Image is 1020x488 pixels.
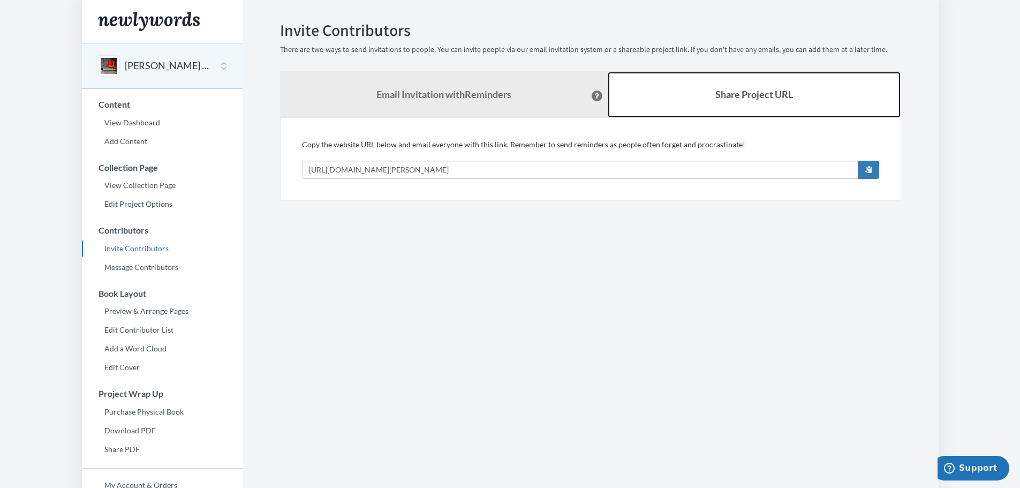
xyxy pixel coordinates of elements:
[98,12,200,31] img: Newlywords logo
[938,456,1009,483] iframe: Opens a widget where you can chat to one of our agents
[280,21,901,39] h2: Invite Contributors
[125,59,211,73] button: [PERSON_NAME] Retirement
[82,423,243,439] a: Download PDF
[82,322,243,338] a: Edit Contributor List
[82,404,243,420] a: Purchase Physical Book
[82,303,243,319] a: Preview & Arrange Pages
[82,163,243,172] h3: Collection Page
[82,259,243,275] a: Message Contributors
[82,341,243,357] a: Add a Word Cloud
[82,115,243,131] a: View Dashboard
[82,289,243,298] h3: Book Layout
[82,133,243,149] a: Add Content
[82,100,243,109] h3: Content
[82,389,243,399] h3: Project Wrap Up
[82,359,243,376] a: Edit Cover
[82,241,243,257] a: Invite Contributors
[82,226,243,235] h3: Contributors
[82,441,243,457] a: Share PDF
[82,177,243,193] a: View Collection Page
[715,88,793,100] b: Share Project URL
[302,139,879,179] div: Copy the website URL below and email everyone with this link. Remember to send reminders as peopl...
[376,88,511,100] strong: Email Invitation with Reminders
[82,196,243,212] a: Edit Project Options
[280,44,901,55] p: There are two ways to send invitations to people. You can invite people via our email invitation ...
